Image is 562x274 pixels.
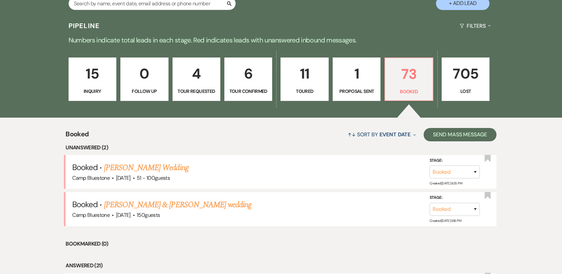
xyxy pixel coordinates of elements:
[285,88,324,95] p: Toured
[116,212,131,219] span: [DATE]
[72,199,98,210] span: Booked
[73,88,112,95] p: Inquiry
[229,62,268,85] p: 6
[348,131,356,138] span: ↑↓
[285,62,324,85] p: 11
[457,17,493,35] button: Filters
[430,194,480,201] label: Stage:
[229,88,268,95] p: Tour Confirmed
[104,199,251,211] a: [PERSON_NAME] & [PERSON_NAME] wedding
[345,126,419,143] button: Sort By Event Date
[137,212,160,219] span: 150 guests
[66,261,496,270] li: Answered (21)
[224,57,272,101] a: 6Tour Confirmed
[40,35,522,45] p: Numbers indicate total leads in each stage. Red indicates leads with unanswered inbound messages.
[72,162,98,172] span: Booked
[69,57,116,101] a: 15Inquiry
[430,157,480,164] label: Stage:
[66,129,89,143] span: Booked
[442,57,489,101] a: 705Lost
[389,88,428,95] p: Booked
[424,128,496,141] button: Send Mass Message
[73,62,112,85] p: 15
[120,57,168,101] a: 0Follow Up
[430,218,461,223] span: Created: [DATE] 9:18 PM
[66,240,496,248] li: Bookmarked (0)
[125,62,164,85] p: 0
[116,174,131,181] span: [DATE]
[125,88,164,95] p: Follow Up
[177,88,216,95] p: Tour Requested
[384,57,433,101] a: 73Booked
[337,88,376,95] p: Proposal Sent
[66,143,496,152] li: Unanswered (2)
[173,57,220,101] a: 4Tour Requested
[446,62,485,85] p: 705
[389,63,428,85] p: 73
[280,57,328,101] a: 11Toured
[446,88,485,95] p: Lost
[137,174,170,181] span: 51 - 100 guests
[69,21,100,30] h3: Pipeline
[177,62,216,85] p: 4
[337,62,376,85] p: 1
[72,212,110,219] span: Camp Bluestone
[430,181,462,185] span: Created: [DATE] 9:35 PM
[72,174,110,181] span: Camp Bluestone
[333,57,380,101] a: 1Proposal Sent
[379,131,411,138] span: Event Date
[104,162,189,174] a: [PERSON_NAME] Wedding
